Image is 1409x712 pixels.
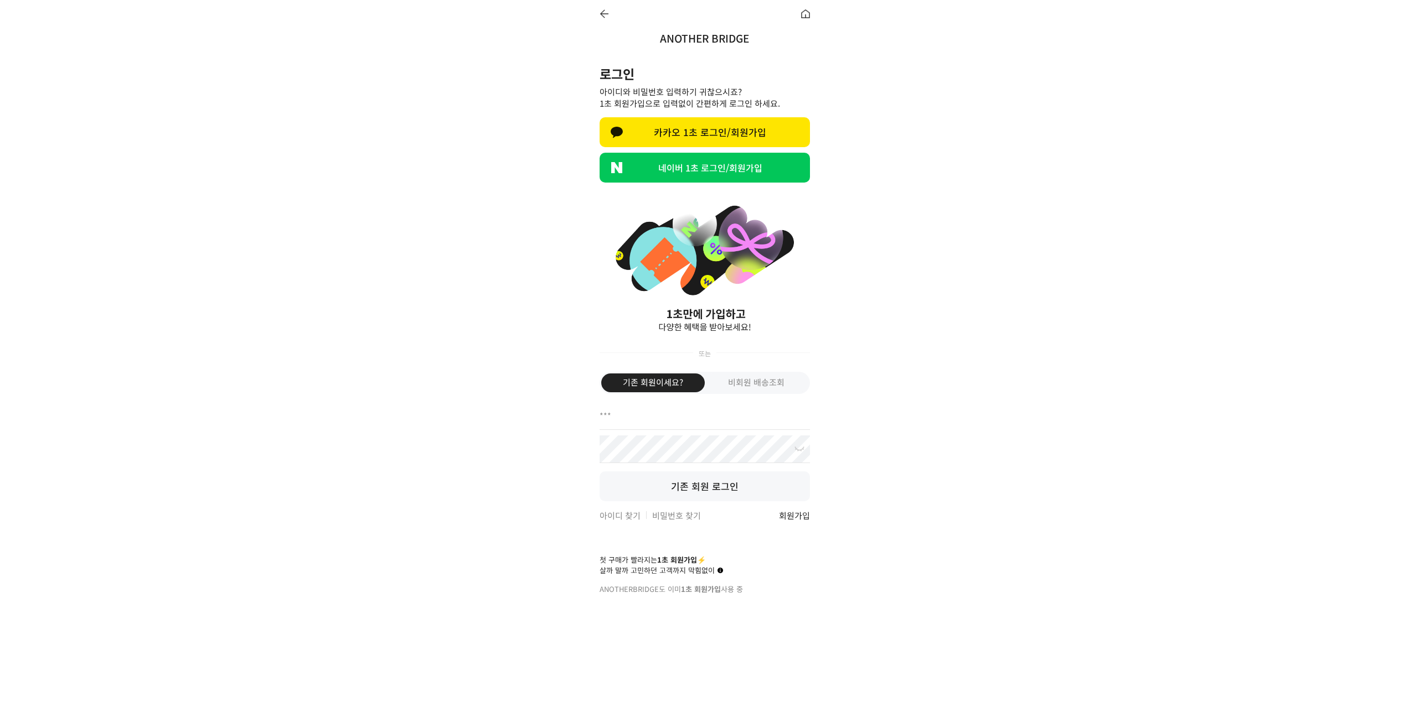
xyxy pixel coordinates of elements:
[705,373,808,392] a: 비회원 배송조회
[660,30,749,45] a: ANOTHER BRIDGE
[773,510,810,521] a: 회원가입
[681,584,721,594] b: 1초 회원가입
[600,471,810,501] button: 기존 회원 로그인
[600,584,810,594] div: anotherbridge도 이미 사용 중
[600,554,810,565] div: 첫 구매가 빨라지는 ⚡️
[600,565,723,575] div: 살까 말까 고민하던 고객까지 막힘없이
[600,86,810,109] p: 아이디와 비밀번호 입력하기 귀찮으시죠? 1초 회원가입으로 입력없이 간편하게 로그인 하세요.
[600,510,641,521] a: 아이디 찾기
[600,153,810,183] a: 네이버 1초 로그인/회원가입
[657,554,697,565] b: 1초 회원가입
[600,64,810,83] h2: 로그인
[600,117,810,147] a: 카카오 1초 로그인/회원가입
[601,373,705,392] a: 기존 회원이세요?
[600,196,810,336] img: banner
[646,510,701,521] a: 비밀번호 찾기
